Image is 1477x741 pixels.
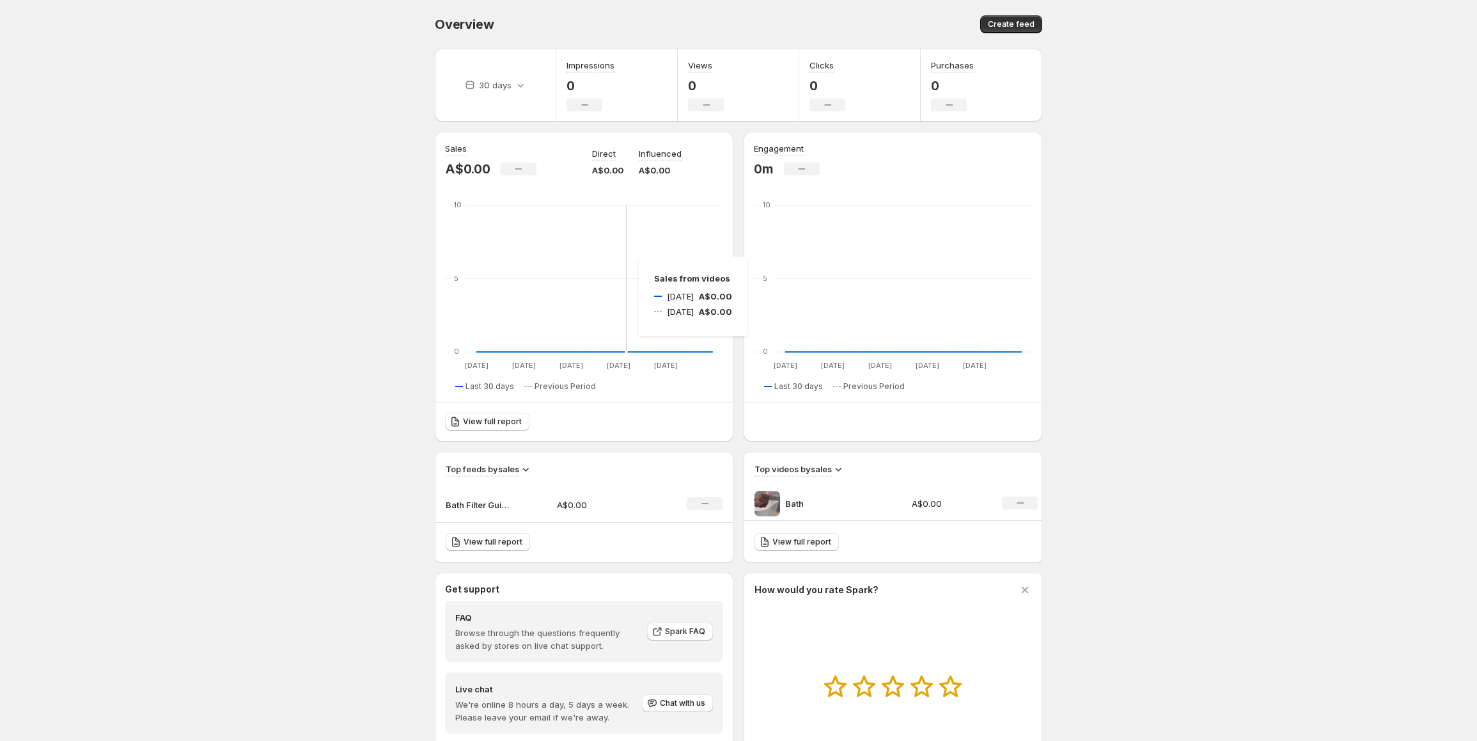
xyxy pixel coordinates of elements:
p: A$0.00 [592,164,623,177]
p: We're online 8 hours a day, 5 days a week. Please leave your email if we're away. [455,698,641,724]
p: 0 [931,78,974,93]
text: [DATE] [607,361,630,370]
p: 0 [567,78,614,93]
h4: FAQ [455,611,638,624]
h3: Top feeds by sales [446,463,519,475]
text: [DATE] [465,361,488,370]
text: [DATE] [821,361,845,370]
h3: Top videos by sales [754,463,832,475]
p: 0 [688,78,724,93]
span: Previous Period [535,381,596,392]
h3: Engagement [754,142,804,155]
p: Direct [592,147,616,160]
p: Bath [785,497,881,510]
span: Last 30 days [465,381,514,392]
a: View full report [754,533,839,551]
span: View full report [772,537,831,547]
h3: Sales [445,142,467,155]
img: Bath [754,491,780,516]
span: Overview [435,17,494,32]
p: Bath Filter Guide [446,498,510,511]
a: View full report [445,413,529,431]
h3: Views [688,59,712,72]
text: [DATE] [559,361,583,370]
text: 10 [763,200,770,209]
span: View full report [464,537,522,547]
text: [DATE] [963,361,987,370]
span: Create feed [988,19,1035,29]
h3: Clicks [809,59,834,72]
text: [DATE] [916,361,939,370]
text: [DATE] [654,361,678,370]
button: Create feed [980,15,1042,33]
text: [DATE] [512,361,536,370]
h4: Live chat [455,683,641,696]
p: Influenced [639,147,682,160]
text: [DATE] [868,361,892,370]
span: Spark FAQ [665,626,705,637]
p: 0 [809,78,845,93]
span: Last 30 days [774,381,823,392]
span: View full report [463,417,522,427]
p: A$0.00 [445,161,490,177]
p: 0m [754,161,774,177]
p: 30 days [479,79,512,92]
h3: Impressions [567,59,614,72]
button: Chat with us [642,694,713,712]
text: 5 [454,274,458,283]
a: Spark FAQ [647,623,713,641]
h3: Get support [445,583,499,596]
p: A$0.00 [557,498,648,511]
text: 0 [454,347,459,356]
p: A$0.00 [639,164,682,177]
p: A$0.00 [912,497,987,510]
h3: Purchases [931,59,974,72]
h3: How would you rate Spark? [754,584,879,596]
text: 10 [454,200,462,209]
span: Previous Period [843,381,905,392]
text: 0 [763,347,768,356]
text: [DATE] [774,361,797,370]
p: Browse through the questions frequently asked by stores on live chat support. [455,626,638,652]
a: View full report [446,533,530,551]
span: Chat with us [660,698,705,708]
text: 5 [763,274,767,283]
